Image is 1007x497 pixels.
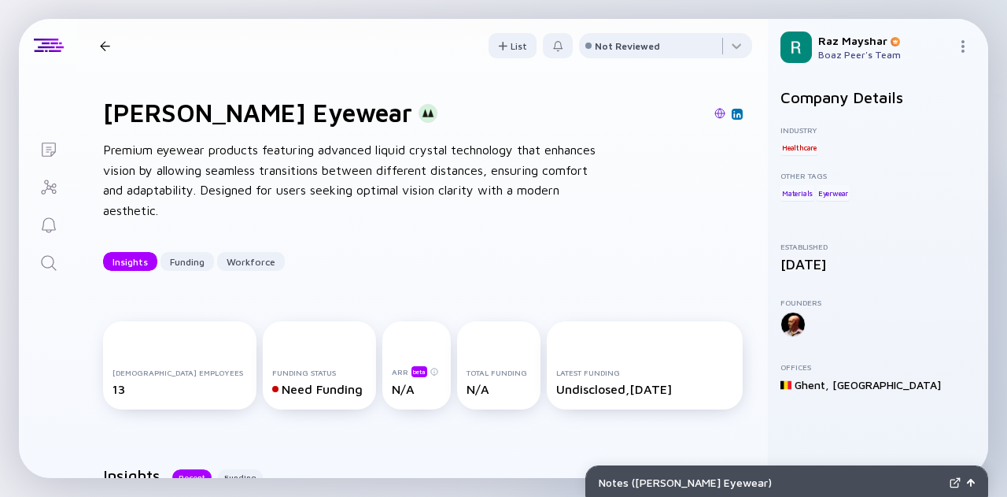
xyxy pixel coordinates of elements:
div: Ghent , [795,378,829,391]
img: Expand Notes [950,477,961,488]
button: Insights [103,252,157,271]
div: 13 [113,382,247,396]
a: Search [19,243,78,280]
div: Not Reviewed [595,40,660,52]
div: ARR [392,365,442,377]
button: Recent [172,469,212,485]
div: [GEOGRAPHIC_DATA] [832,378,941,391]
div: Insights [103,250,157,274]
div: Eyerwear [817,185,850,201]
div: [DATE] [780,256,976,273]
img: Menu [957,40,969,53]
div: Materials [780,185,814,201]
div: Offices [780,362,976,372]
div: Established [780,242,976,251]
img: Belgium Flag [780,380,791,391]
h2: Company Details [780,88,976,106]
div: Funding Status [272,368,367,377]
a: Reminders [19,205,78,243]
img: Raz Profile Picture [780,32,812,63]
a: Investor Map [19,167,78,205]
div: List [489,34,537,58]
div: Founders [780,298,976,307]
div: Healthcare [780,139,818,155]
button: Funding [218,469,263,485]
div: Funding [160,250,214,274]
div: N/A [392,382,442,396]
img: Open Notes [967,479,975,487]
div: Total Funding [467,368,531,377]
div: Other Tags [780,171,976,180]
img: Morrow Eyewear Website [714,108,725,119]
div: Boaz Peer's Team [818,49,950,61]
div: [DEMOGRAPHIC_DATA] Employees [113,368,247,377]
h2: Insights [103,466,160,484]
button: Workforce [217,252,285,271]
div: Notes ( [PERSON_NAME] Eyewear ) [599,476,943,489]
div: Need Funding [272,382,367,396]
div: beta [411,366,427,377]
a: Lists [19,129,78,167]
div: Industry [780,125,976,135]
button: List [489,33,537,58]
div: Undisclosed, [DATE] [556,382,733,396]
img: Morrow Eyewear Linkedin Page [733,110,741,118]
h1: [PERSON_NAME] Eyewear [103,98,412,128]
div: Latest Funding [556,368,733,377]
div: Raz Mayshar [818,34,950,47]
div: N/A [467,382,531,396]
button: Funding [160,252,214,271]
div: Premium eyewear products featuring advanced liquid crystal technology that enhances vision by all... [103,140,607,221]
div: Workforce [217,250,285,274]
